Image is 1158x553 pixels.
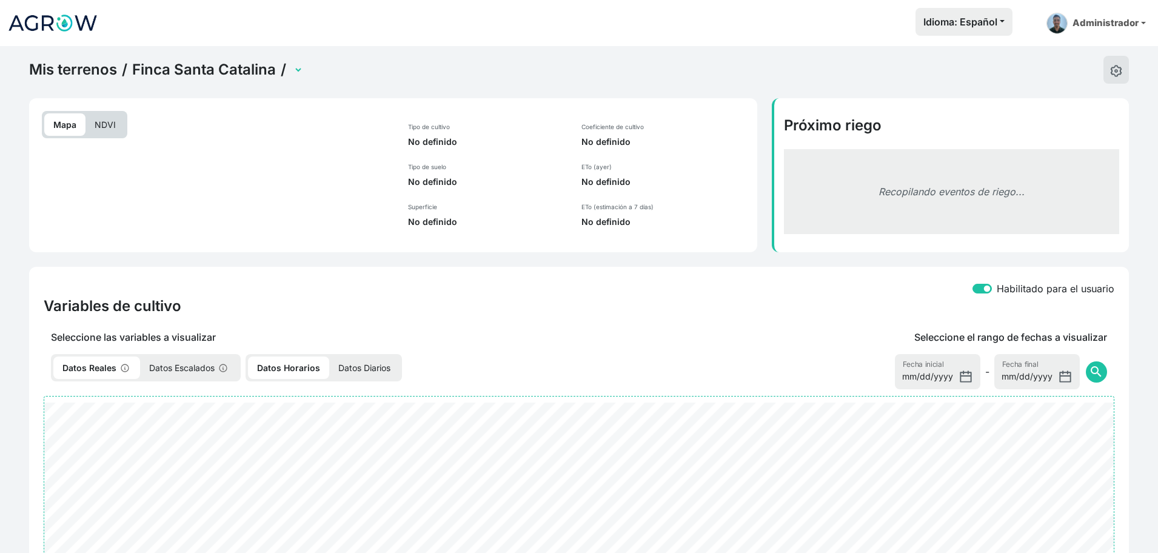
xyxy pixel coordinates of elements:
p: Datos Horarios [248,357,329,379]
a: Finca Santa Catalina [132,61,276,79]
label: Habilitado para el usuario [997,281,1114,296]
select: Terrain Selector [291,61,303,79]
img: Logo [7,8,98,38]
p: No definido [408,176,567,188]
p: Tipo de cultivo [408,122,567,131]
p: Coeficiente de cultivo [581,122,748,131]
button: search [1086,361,1107,383]
span: - [985,364,989,379]
a: Mis terrenos [29,61,117,79]
p: No definido [408,216,567,228]
span: / [122,61,127,79]
em: Recopilando eventos de riego... [879,186,1025,198]
p: Mapa [44,113,85,136]
p: No definido [581,136,748,148]
p: NDVI [85,113,125,136]
p: Datos Diarios [329,357,400,379]
button: Idioma: Español [915,8,1012,36]
p: No definido [408,136,567,148]
h4: Próximo riego [784,116,1119,135]
a: Administrador [1042,8,1151,39]
h4: Variables de cultivo [44,297,181,315]
p: ETo (ayer) [581,163,748,171]
p: Seleccione el rango de fechas a visualizar [914,330,1107,344]
p: Superficie [408,203,567,211]
p: No definido [581,216,748,228]
p: ETo (estimación a 7 días) [581,203,748,211]
p: Datos Reales [53,357,140,379]
img: admin-picture [1046,13,1068,34]
p: Datos Escalados [140,357,238,379]
p: Tipo de suelo [408,163,567,171]
p: Seleccione las variables a visualizar [44,330,662,344]
span: search [1089,364,1103,379]
span: / [281,61,286,79]
img: edit [1110,65,1122,77]
p: No definido [581,176,748,188]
